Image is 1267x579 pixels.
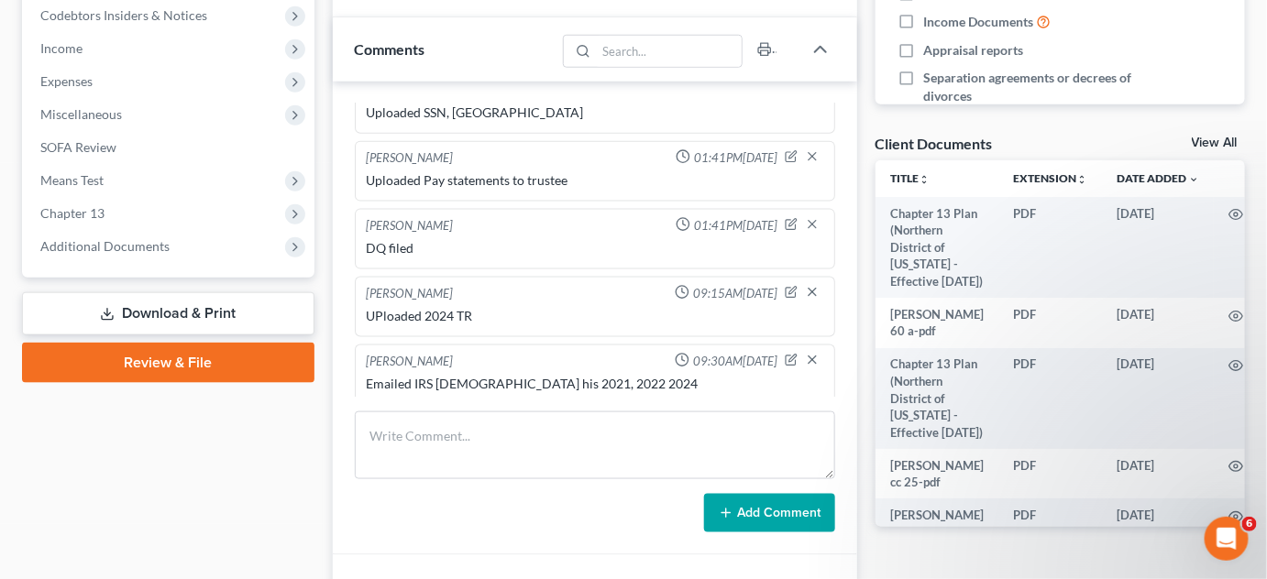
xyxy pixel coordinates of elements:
[1188,174,1199,185] i: expand_more
[40,238,170,254] span: Additional Documents
[367,285,454,303] div: [PERSON_NAME]
[890,171,930,185] a: Titleunfold_more
[367,239,823,257] div: DQ filed
[1117,171,1199,185] a: Date Added expand_more
[1102,449,1214,499] td: [DATE]
[40,106,122,122] span: Miscellaneous
[998,449,1102,499] td: PDF
[1242,517,1257,531] span: 6
[40,172,104,188] span: Means Test
[693,285,777,302] span: 09:15AM[DATE]
[40,7,207,23] span: Codebtors Insiders & Notices
[40,40,83,56] span: Income
[704,494,835,532] button: Add Comment
[876,197,998,298] td: Chapter 13 Plan (Northern District of [US_STATE] - Effective [DATE])
[367,307,823,325] div: UPloaded 2024 TR
[40,73,93,89] span: Expenses
[367,171,823,190] div: Uploaded Pay statements to trustee
[923,69,1137,105] span: Separation agreements or decrees of divorces
[26,131,314,164] a: SOFA Review
[1192,137,1238,149] a: View All
[40,139,116,155] span: SOFA Review
[919,174,930,185] i: unfold_more
[367,104,823,122] div: Uploaded SSN, [GEOGRAPHIC_DATA]
[876,134,993,153] div: Client Documents
[998,348,1102,449] td: PDF
[998,298,1102,348] td: PDF
[40,205,105,221] span: Chapter 13
[1076,174,1087,185] i: unfold_more
[876,298,998,348] td: [PERSON_NAME] 60 a-pdf
[876,348,998,449] td: Chapter 13 Plan (Northern District of [US_STATE] - Effective [DATE])
[1013,171,1087,185] a: Extensionunfold_more
[1102,197,1214,298] td: [DATE]
[923,41,1023,60] span: Appraisal reports
[367,217,454,235] div: [PERSON_NAME]
[998,197,1102,298] td: PDF
[22,292,314,335] a: Download & Print
[367,375,823,393] div: Emailed IRS [DEMOGRAPHIC_DATA] his 2021, 2022 2024
[923,13,1033,31] span: Income Documents
[367,149,454,168] div: [PERSON_NAME]
[22,343,314,383] a: Review & File
[367,353,454,371] div: [PERSON_NAME]
[355,40,425,58] span: Comments
[693,353,777,370] span: 09:30AM[DATE]
[694,217,777,235] span: 01:41PM[DATE]
[694,149,777,167] span: 01:41PM[DATE]
[1205,517,1249,561] iframe: Intercom live chat
[1102,348,1214,449] td: [DATE]
[876,449,998,499] td: [PERSON_NAME] cc 25-pdf
[1102,298,1214,348] td: [DATE]
[596,36,742,67] input: Search...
